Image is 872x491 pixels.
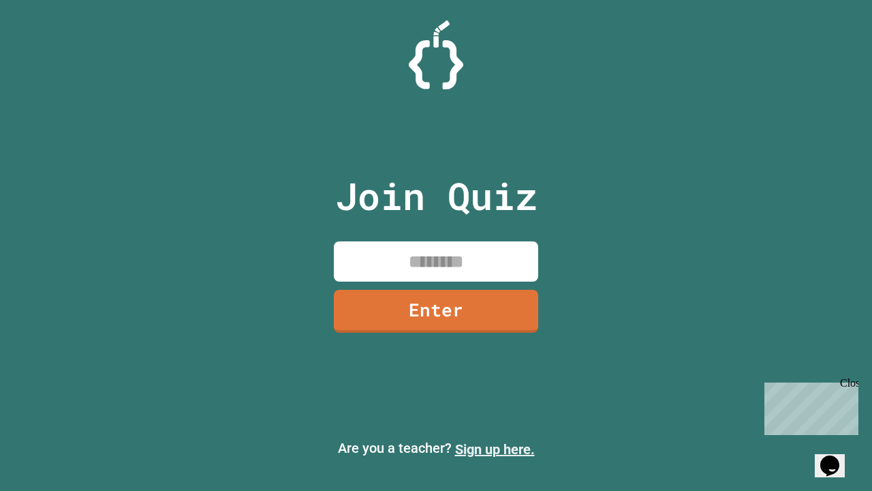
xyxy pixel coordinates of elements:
div: Chat with us now!Close [5,5,94,87]
iframe: chat widget [815,436,858,477]
iframe: chat widget [759,377,858,435]
p: Join Quiz [335,168,538,224]
img: Logo.svg [409,20,463,89]
a: Enter [334,290,538,333]
a: Sign up here. [455,441,535,458]
p: Are you a teacher? [11,438,861,460]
